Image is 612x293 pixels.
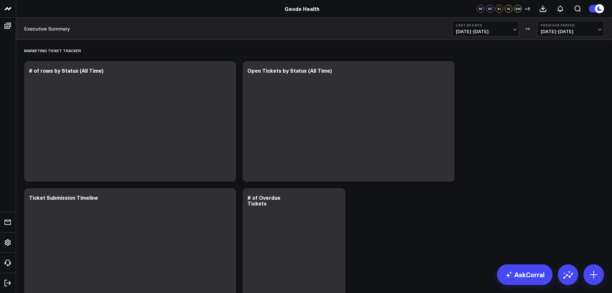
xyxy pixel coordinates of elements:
div: VS [522,27,534,31]
span: [DATE] - [DATE] [456,29,516,34]
button: Last 30 Days[DATE]-[DATE] [452,21,519,36]
div: Ticket Submission Timeline [29,194,98,201]
div: IS [505,5,512,13]
a: Executive Summary [24,25,70,32]
div: # of rows by Status (All Time) [29,67,103,74]
div: # of Overdue Tickets [247,194,280,207]
div: SF [486,5,494,13]
div: SM [514,5,522,13]
div: KJ [495,5,503,13]
div: Open Tickets by Status (All Time) [247,67,332,74]
a: AskCorral [497,264,553,285]
a: Geode Health [285,5,319,12]
div: AF [477,5,484,13]
button: Previous Period[DATE]-[DATE] [537,21,604,36]
b: Previous Period [541,23,600,27]
b: Last 30 Days [456,23,516,27]
span: [DATE] - [DATE] [541,29,600,34]
span: + 6 [525,6,530,11]
button: +6 [523,5,531,13]
div: Marketing Ticket Tracker [24,43,81,58]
